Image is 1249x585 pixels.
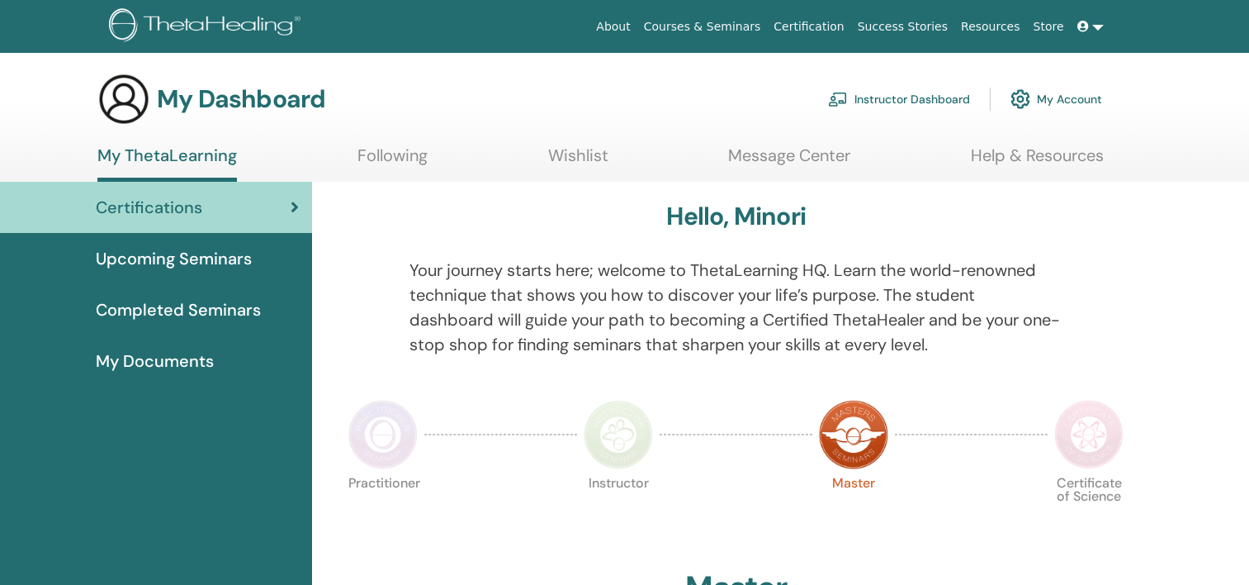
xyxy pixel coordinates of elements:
h3: Hello, Minori [666,202,806,231]
p: Your journey starts here; welcome to ThetaLearning HQ. Learn the world-renowned technique that sh... [409,258,1062,357]
a: Message Center [728,145,850,178]
img: Certificate of Science [1054,400,1124,469]
p: Instructor [584,477,653,546]
a: Courses & Seminars [637,12,768,42]
p: Certificate of Science [1054,477,1124,546]
a: Resources [954,12,1027,42]
a: Help & Resources [971,145,1104,178]
img: generic-user-icon.jpg [97,73,150,126]
a: My Account [1010,81,1102,117]
img: chalkboard-teacher.svg [828,92,848,107]
a: About [589,12,636,42]
a: Instructor Dashboard [828,81,970,117]
img: Practitioner [348,400,418,469]
a: My ThetaLearning [97,145,237,182]
span: My Documents [96,349,214,373]
a: Store [1027,12,1071,42]
img: cog.svg [1010,85,1030,113]
img: logo.png [109,8,306,45]
img: Master [819,400,888,469]
p: Practitioner [348,477,418,546]
a: Following [357,145,428,178]
p: Master [819,477,888,546]
a: Wishlist [548,145,608,178]
span: Completed Seminars [96,297,261,322]
span: Certifications [96,195,202,220]
a: Success Stories [851,12,954,42]
a: Certification [767,12,850,42]
h3: My Dashboard [157,84,325,114]
img: Instructor [584,400,653,469]
span: Upcoming Seminars [96,246,252,271]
